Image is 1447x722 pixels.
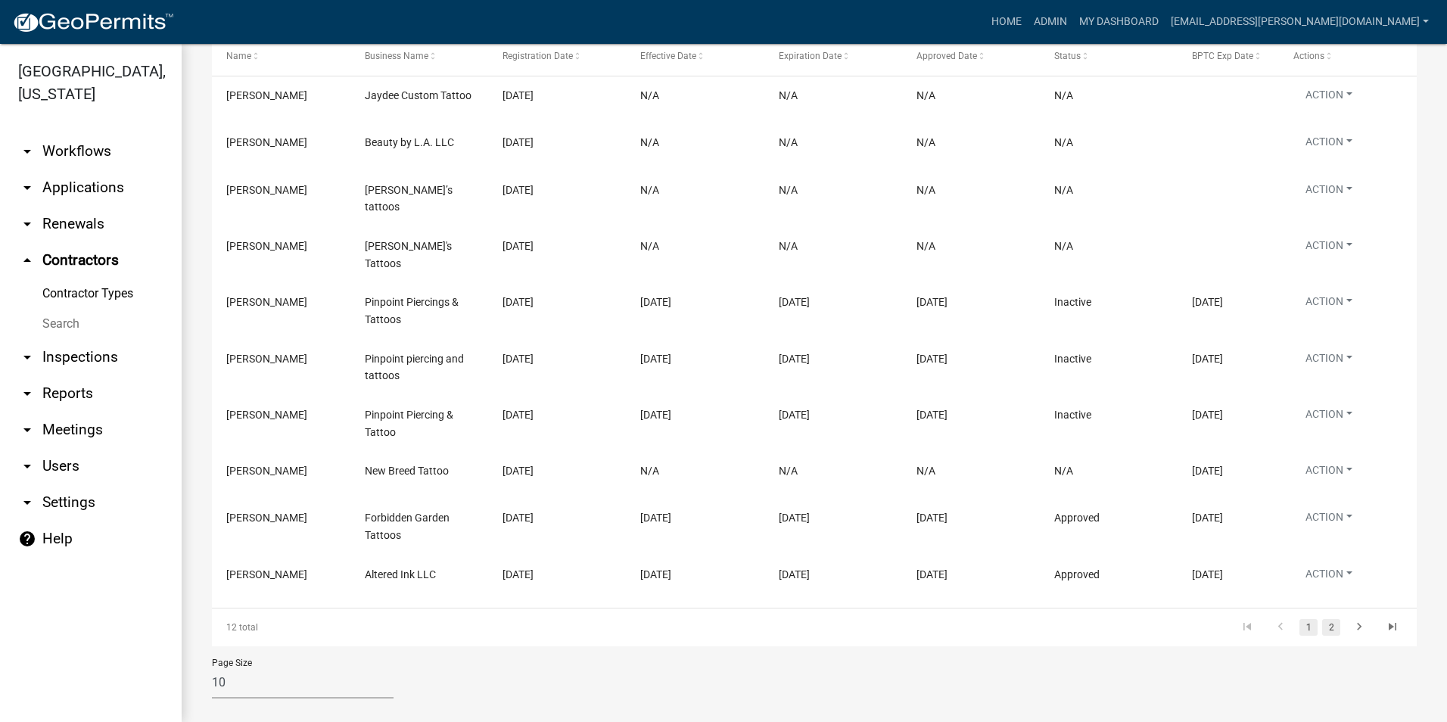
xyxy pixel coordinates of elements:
[18,384,36,403] i: arrow_drop_down
[365,296,459,325] span: Pinpoint Piercings & Tattoos
[916,409,948,421] span: 09/19/2025
[1054,568,1100,580] span: Approved
[18,348,36,366] i: arrow_drop_down
[1293,87,1365,109] button: Action
[226,409,307,421] span: Matthew D
[779,512,810,524] span: 12/31/2025
[503,296,534,308] span: 09/19/2025
[916,184,935,196] span: N/A
[916,89,935,101] span: N/A
[1378,619,1407,636] a: go to last page
[640,296,671,308] span: 09/19/2025
[640,409,671,421] span: 09/19/2025
[1192,51,1253,61] span: BPTC Exp Date
[1192,296,1223,308] span: 09/24/2025
[779,296,810,308] span: 12/31/2025
[503,184,534,196] span: 10/02/2025
[365,465,449,477] span: New Breed Tattoo
[916,353,948,365] span: 09/19/2025
[1192,353,1223,365] span: 09/19/2025
[365,240,452,269] span: Tommy's Tattoos
[488,39,626,75] datatable-header-cell: Registration Date
[226,296,307,308] span: David Negron
[779,409,810,421] span: 12/31/2025
[1279,39,1417,75] datatable-header-cell: Actions
[1040,39,1178,75] datatable-header-cell: Status
[365,353,464,382] span: Pinpoint piercing and tattoos
[1028,8,1073,36] a: Admin
[1299,619,1318,636] a: 1
[779,136,798,148] span: N/A
[1293,406,1365,428] button: Action
[226,465,307,477] span: Jerry Frost
[18,457,36,475] i: arrow_drop_down
[640,465,659,477] span: N/A
[779,568,810,580] span: 12/31/2025
[503,240,534,252] span: 10/02/2025
[640,89,659,101] span: N/A
[1192,512,1223,524] span: 10/24/2025
[365,409,453,438] span: Pinpoint Piercing & Tattoo
[640,353,671,365] span: 09/19/2025
[1054,184,1073,196] span: N/A
[1297,615,1320,640] li: page 1
[1293,134,1365,156] button: Action
[1054,240,1073,252] span: N/A
[916,51,977,61] span: Approved Date
[18,179,36,197] i: arrow_drop_down
[18,421,36,439] i: arrow_drop_down
[779,184,798,196] span: N/A
[779,465,798,477] span: N/A
[779,51,842,61] span: Expiration Date
[212,39,350,75] datatable-header-cell: Name
[1266,619,1295,636] a: go to previous page
[18,493,36,512] i: arrow_drop_down
[1233,619,1262,636] a: go to first page
[1320,615,1343,640] li: page 2
[1293,509,1365,531] button: Action
[640,184,659,196] span: N/A
[764,39,901,75] datatable-header-cell: Expiration Date
[916,512,948,524] span: 08/22/2025
[226,184,307,196] span: Chad Reeves
[503,512,534,524] span: 08/22/2025
[226,512,307,524] span: Vera LaFleur
[1054,353,1091,365] span: Inactive
[1054,465,1073,477] span: N/A
[1322,619,1340,636] a: 2
[1192,568,1223,580] span: 07/25/2026
[1054,89,1073,101] span: N/A
[640,240,659,252] span: N/A
[1293,51,1324,61] span: Actions
[779,89,798,101] span: N/A
[1054,51,1081,61] span: Status
[1192,465,1223,477] span: 12/19/2025
[916,296,948,308] span: 09/19/2025
[365,512,450,541] span: Forbidden Garden Tattoos
[365,51,428,61] span: Business Name
[226,353,307,365] span: Tranell Clifton
[916,568,948,580] span: 08/15/2025
[365,568,436,580] span: Altered Ink LLC
[350,39,487,75] datatable-header-cell: Business Name
[1054,409,1091,421] span: Inactive
[1178,39,1278,75] datatable-header-cell: BPTC Exp Date
[226,89,307,101] span: jeffrey downey
[1054,136,1073,148] span: N/A
[916,465,935,477] span: N/A
[1345,619,1374,636] a: go to next page
[365,184,453,213] span: Tommy’s tattoos
[1054,512,1100,524] span: Approved
[779,353,810,365] span: 12/31/2025
[1192,409,1223,421] span: 09/19/2025
[503,136,534,148] span: 10/08/2025
[503,51,573,61] span: Registration Date
[1073,8,1165,36] a: My Dashboard
[503,353,534,365] span: 09/19/2025
[916,136,935,148] span: N/A
[503,568,534,580] span: 08/14/2025
[1165,8,1435,36] a: [EMAIL_ADDRESS][PERSON_NAME][DOMAIN_NAME]
[626,39,764,75] datatable-header-cell: Effective Date
[503,465,534,477] span: 09/16/2025
[1293,294,1365,316] button: Action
